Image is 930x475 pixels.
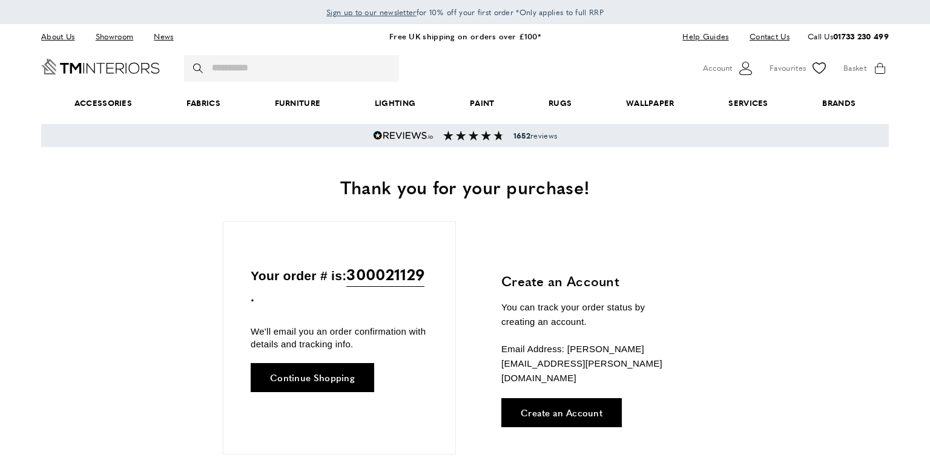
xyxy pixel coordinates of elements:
[41,28,84,45] a: About Us
[87,28,142,45] a: Showroom
[326,7,417,18] span: Sign up to our newsletter
[251,363,374,392] a: Continue Shopping
[521,408,602,417] span: Create an Account
[326,7,604,18] span: for 10% off your first order *Only applies to full RRP
[373,131,434,140] img: Reviews.io 5 stars
[251,262,428,307] p: Your order # is: .
[248,85,348,122] a: Furniture
[599,85,701,122] a: Wallpaper
[340,174,590,200] span: Thank you for your purchase!
[326,6,417,18] a: Sign up to our newsletter
[770,62,806,74] span: Favourites
[443,131,504,140] img: Reviews section
[673,28,737,45] a: Help Guides
[47,85,159,122] span: Accessories
[501,300,680,329] p: You can track your order status by creating an account.
[501,342,680,385] p: Email Address: [PERSON_NAME][EMAIL_ADDRESS][PERSON_NAME][DOMAIN_NAME]
[703,59,754,77] button: Customer Account
[159,85,248,122] a: Fabrics
[702,85,796,122] a: Services
[796,85,883,122] a: Brands
[770,59,828,77] a: Favourites
[808,30,889,43] p: Call Us
[703,62,732,74] span: Account
[740,28,790,45] a: Contact Us
[348,85,443,122] a: Lighting
[251,325,428,350] p: We'll email you an order confirmation with details and tracking info.
[443,85,521,122] a: Paint
[833,30,889,42] a: 01733 230 499
[513,130,530,141] strong: 1652
[145,28,182,45] a: News
[193,55,205,82] button: Search
[501,398,622,427] a: Create an Account
[521,85,599,122] a: Rugs
[346,262,424,287] span: 300021129
[41,59,160,74] a: Go to Home page
[501,272,680,290] h3: Create an Account
[513,131,557,140] span: reviews
[270,373,355,382] span: Continue Shopping
[389,30,541,42] a: Free UK shipping on orders over £100*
